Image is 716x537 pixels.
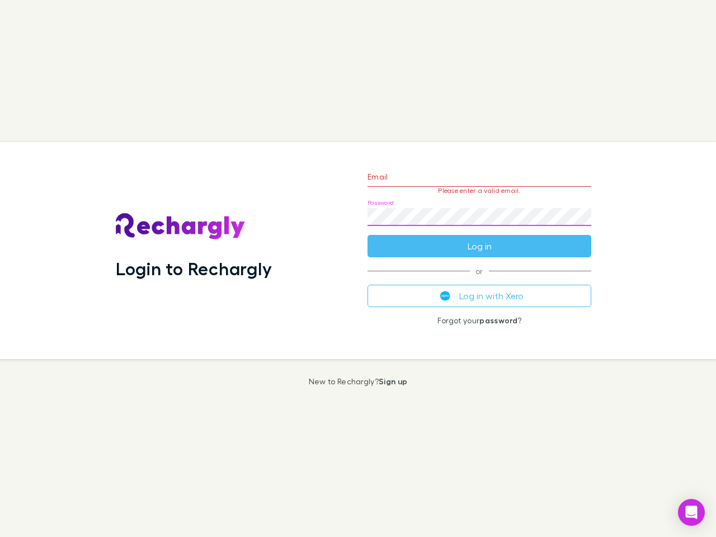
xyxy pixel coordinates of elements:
[116,258,272,279] h1: Login to Rechargly
[440,291,450,301] img: Xero's logo
[368,285,591,307] button: Log in with Xero
[368,235,591,257] button: Log in
[379,376,407,386] a: Sign up
[368,199,394,207] label: Password
[309,377,408,386] p: New to Rechargly?
[368,187,591,195] p: Please enter a valid email.
[116,213,246,240] img: Rechargly's Logo
[678,499,705,526] div: Open Intercom Messenger
[368,316,591,325] p: Forgot your ?
[479,315,517,325] a: password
